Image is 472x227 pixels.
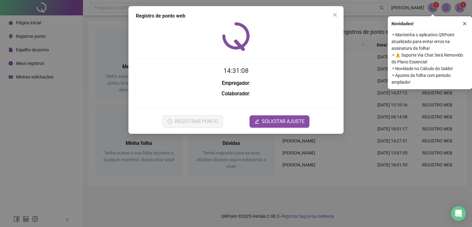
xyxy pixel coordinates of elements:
[222,91,249,97] strong: Colaborador
[451,206,466,221] div: Open Intercom Messenger
[330,10,340,20] button: Close
[250,115,309,128] button: editSOLICITAR AJUSTE
[391,52,468,65] span: ⚬ ⚠️ Suporte Via Chat Será Removido do Plano Essencial
[136,12,336,20] div: Registro de ponto web
[332,12,337,17] span: close
[163,115,223,128] button: REGISTRAR PONTO
[222,22,250,51] img: QRPoint
[136,79,336,87] h3: :
[391,31,468,52] span: ⚬ Mantenha o aplicativo QRPoint atualizado para evitar erros na assinatura da folha!
[223,67,249,74] time: 14:31:08
[462,22,467,26] span: close
[391,65,468,72] span: ⚬ Novidade no Cálculo do Saldo!
[222,80,249,86] strong: Empregador
[254,119,259,124] span: edit
[136,90,336,98] h3: :
[391,72,468,86] span: ⚬ Ajustes da folha com período ampliado!
[262,118,305,125] span: SOLICITAR AJUSTE
[391,20,414,27] span: Novidades !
